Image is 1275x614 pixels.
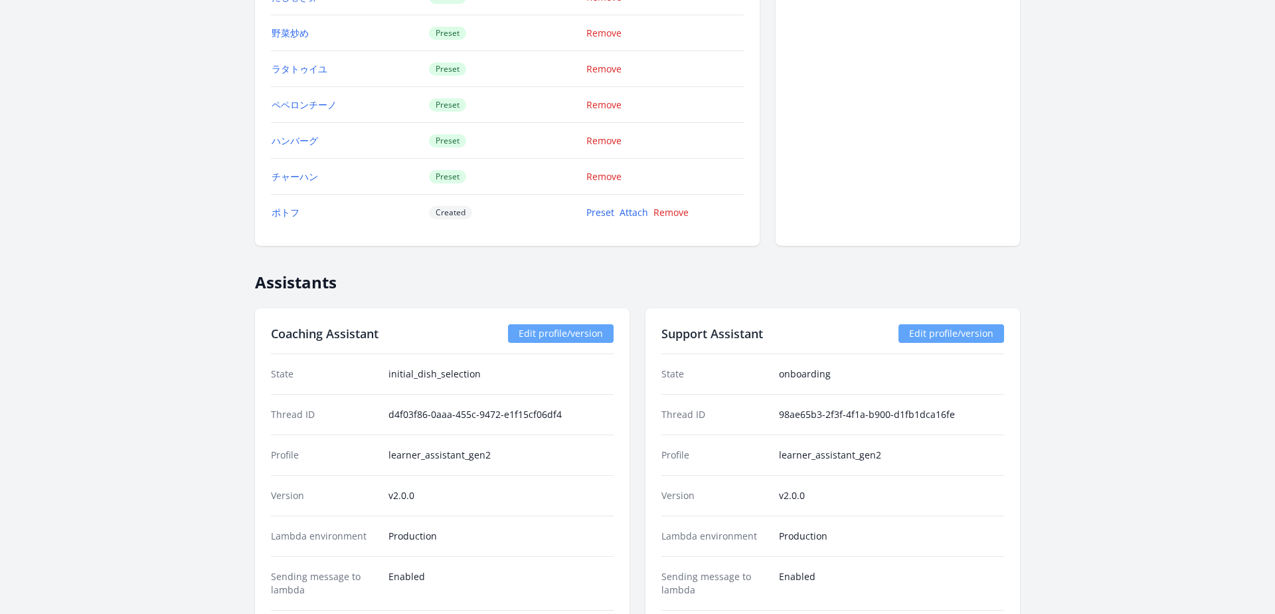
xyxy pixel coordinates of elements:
[429,62,466,76] span: Preset
[661,530,768,543] dt: Lambda environment
[272,98,337,111] a: ペペロンチーノ
[661,489,768,502] dt: Version
[272,27,309,39] a: 野菜炒め
[255,262,1020,292] h2: Assistants
[586,62,622,75] a: Remove
[779,570,1004,597] dd: Enabled
[661,449,768,462] dt: Profile
[272,206,299,219] a: ポトフ
[271,449,378,462] dt: Profile
[586,206,614,219] a: Preset
[271,324,379,343] h2: Coaching Assistant
[271,530,378,543] dt: Lambda environment
[586,98,622,111] a: Remove
[779,489,1004,502] dd: v2.0.0
[779,449,1004,462] dd: learner_assistant_gen2
[586,27,622,39] a: Remove
[271,367,378,381] dt: State
[898,324,1004,343] a: Edit profile/version
[388,530,614,543] dd: Production
[272,134,318,147] a: ハンバーグ
[661,367,768,381] dt: State
[779,408,1004,421] dd: 98ae65b3-2f3f-4f1a-b900-d1fb1dca16fe
[661,408,768,421] dt: Thread ID
[661,324,763,343] h2: Support Assistant
[271,408,378,421] dt: Thread ID
[272,62,327,75] a: ラタトゥイユ
[586,134,622,147] a: Remove
[779,367,1004,381] dd: onboarding
[661,570,768,597] dt: Sending message to lambda
[779,530,1004,543] dd: Production
[388,408,614,421] dd: d4f03f86-0aaa-455c-9472-e1f15cf06df4
[388,367,614,381] dd: initial_dish_selection
[429,206,472,219] span: Created
[429,170,466,183] span: Preset
[388,449,614,462] dd: learner_assistant_gen2
[508,324,614,343] a: Edit profile/version
[271,489,378,502] dt: Version
[429,27,466,40] span: Preset
[388,489,614,502] dd: v2.0.0
[653,206,689,219] a: Remove
[271,570,378,597] dt: Sending message to lambda
[272,170,318,183] a: チャーハン
[586,170,622,183] a: Remove
[388,570,614,597] dd: Enabled
[429,134,466,148] span: Preset
[620,206,648,219] a: Attach
[429,98,466,112] span: Preset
